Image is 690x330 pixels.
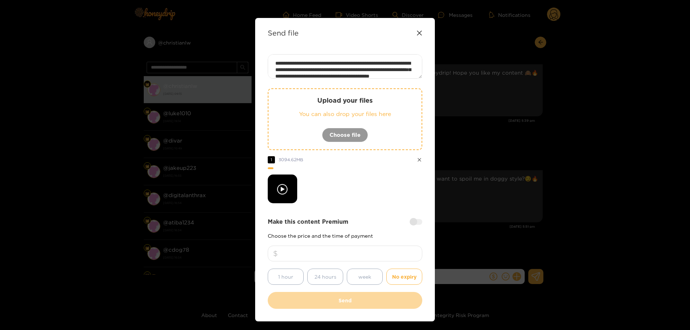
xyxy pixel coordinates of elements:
[386,269,422,285] button: No expiry
[307,269,343,285] button: 24 hours
[268,156,275,163] span: 1
[283,110,407,118] p: You can also drop your files here
[278,273,293,281] span: 1 hour
[268,292,422,309] button: Send
[314,273,336,281] span: 24 hours
[358,273,371,281] span: week
[268,269,304,285] button: 1 hour
[268,29,299,37] strong: Send file
[268,218,348,226] strong: Make this content Premium
[392,273,417,281] span: No expiry
[347,269,383,285] button: week
[279,157,303,162] span: 3094.62 MB
[268,233,422,238] p: Choose the price and the time of payment
[322,128,368,142] button: Choose file
[283,96,407,104] p: Upload your files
